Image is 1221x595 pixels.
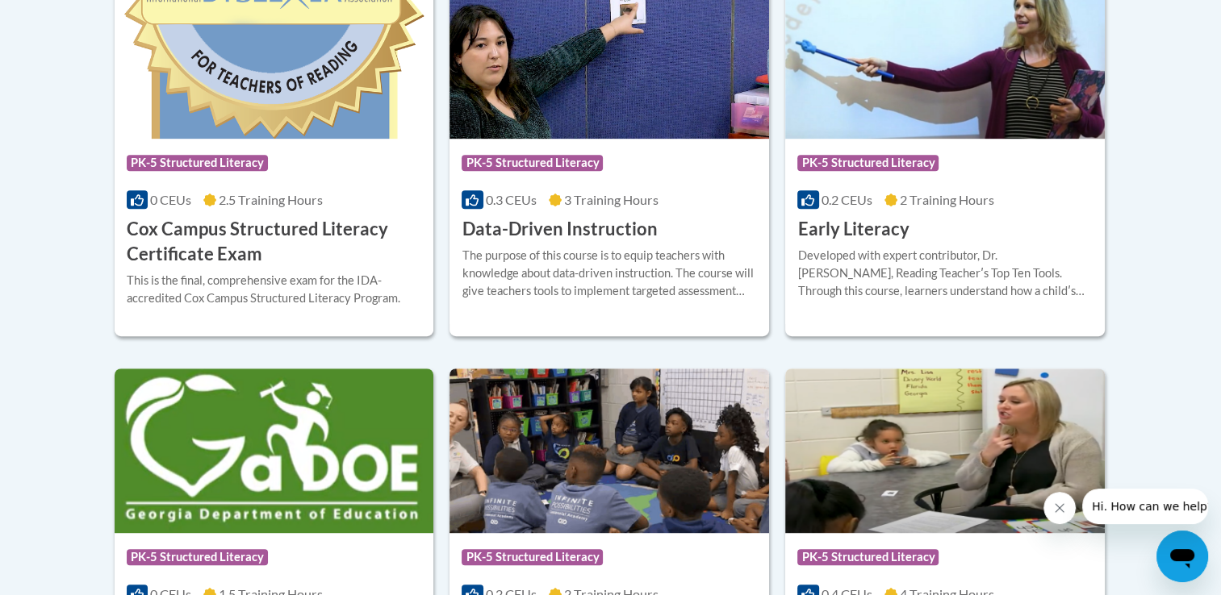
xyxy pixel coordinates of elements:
span: 2.5 Training Hours [219,192,323,207]
div: The purpose of this course is to equip teachers with knowledge about data-driven instruction. The... [462,247,757,300]
span: 0 CEUs [150,192,191,207]
h3: Cox Campus Structured Literacy Certificate Exam [127,217,422,267]
span: Hi. How can we help? [10,11,131,24]
h3: Early Literacy [797,217,909,242]
span: PK-5 Structured Literacy [797,549,939,565]
h3: Data-Driven Instruction [462,217,657,242]
div: Developed with expert contributor, Dr. [PERSON_NAME], Reading Teacherʹs Top Ten Tools. Through th... [797,247,1093,300]
span: 2 Training Hours [900,192,994,207]
span: PK-5 Structured Literacy [127,155,268,171]
span: 0.2 CEUs [822,192,872,207]
iframe: Message from company [1082,489,1208,524]
span: PK-5 Structured Literacy [462,155,603,171]
iframe: Button to launch messaging window [1156,531,1208,582]
span: 0.3 CEUs [486,192,537,207]
img: Course Logo [785,368,1105,533]
img: Course Logo [450,368,769,533]
span: PK-5 Structured Literacy [127,549,268,565]
span: PK-5 Structured Literacy [462,549,603,565]
span: 3 Training Hours [564,192,659,207]
div: This is the final, comprehensive exam for the IDA-accredited Cox Campus Structured Literacy Program. [127,272,422,307]
span: PK-5 Structured Literacy [797,155,939,171]
iframe: Close message [1043,492,1076,524]
img: Course Logo [115,368,434,533]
